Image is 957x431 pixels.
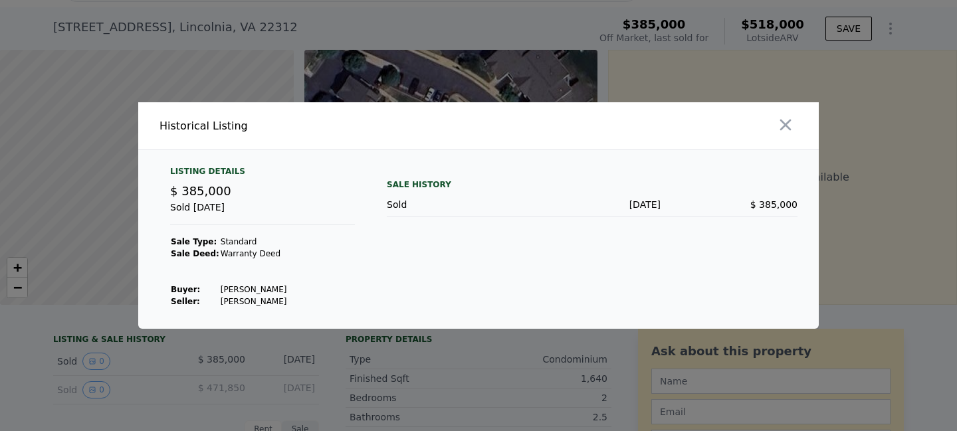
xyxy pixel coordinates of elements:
[170,201,355,225] div: Sold [DATE]
[170,184,231,198] span: $ 385,000
[387,198,524,211] div: Sold
[171,249,219,258] strong: Sale Deed:
[220,284,288,296] td: [PERSON_NAME]
[524,198,661,211] div: [DATE]
[171,297,200,306] strong: Seller :
[171,237,217,246] strong: Sale Type:
[159,118,473,134] div: Historical Listing
[170,166,355,182] div: Listing Details
[171,285,200,294] strong: Buyer :
[750,199,797,210] span: $ 385,000
[220,296,288,307] td: [PERSON_NAME]
[220,248,288,260] td: Warranty Deed
[387,177,797,193] div: Sale History
[220,236,288,248] td: Standard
